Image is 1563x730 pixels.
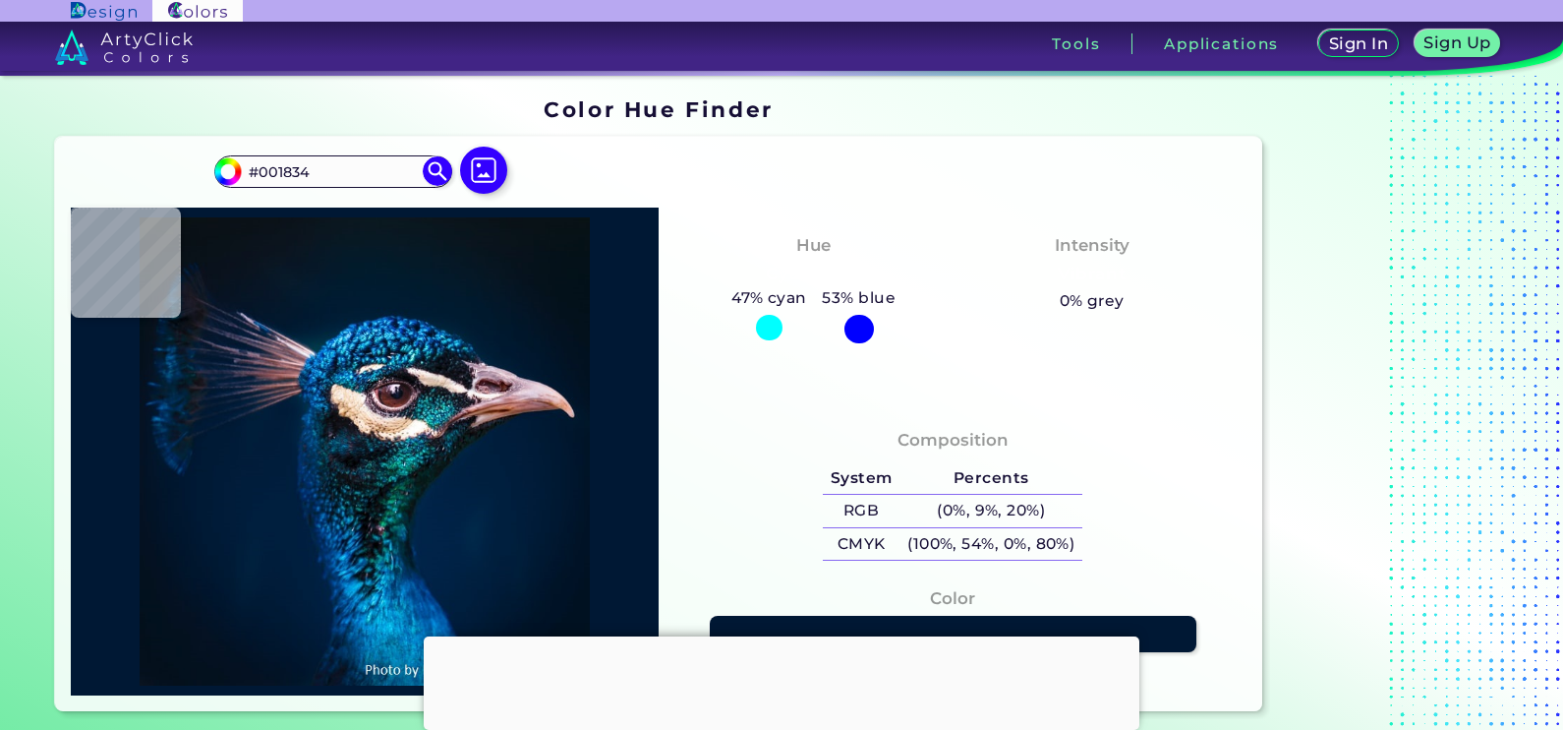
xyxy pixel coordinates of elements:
[242,158,425,185] input: type color..
[758,263,869,286] h3: Cyan-Blue
[544,94,773,124] h1: Color Hue Finder
[899,528,1082,561] h5: (100%, 54%, 0%, 80%)
[1418,31,1497,56] a: Sign Up
[899,462,1082,495] h5: Percents
[81,217,649,686] img: img_pavlin.jpg
[897,426,1009,455] h4: Composition
[424,637,1139,725] iframe: Advertisement
[823,462,899,495] h5: System
[71,2,137,21] img: ArtyClick Design logo
[1052,36,1100,51] h3: Tools
[1322,31,1395,56] a: Sign In
[1060,288,1125,314] h5: 0% grey
[815,285,903,311] h5: 53% blue
[823,495,899,527] h5: RGB
[460,147,507,194] img: icon picture
[1270,91,1516,720] iframe: Advertisement
[1426,35,1487,50] h5: Sign Up
[823,528,899,561] h5: CMYK
[1331,36,1385,51] h5: Sign In
[1055,231,1129,260] h4: Intensity
[724,285,814,311] h5: 47% cyan
[1049,263,1134,286] h3: Vibrant
[423,156,452,186] img: icon search
[899,495,1082,527] h5: (0%, 9%, 20%)
[930,584,975,613] h4: Color
[796,231,831,260] h4: Hue
[55,30,194,65] img: logo_artyclick_colors_white.svg
[1164,36,1279,51] h3: Applications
